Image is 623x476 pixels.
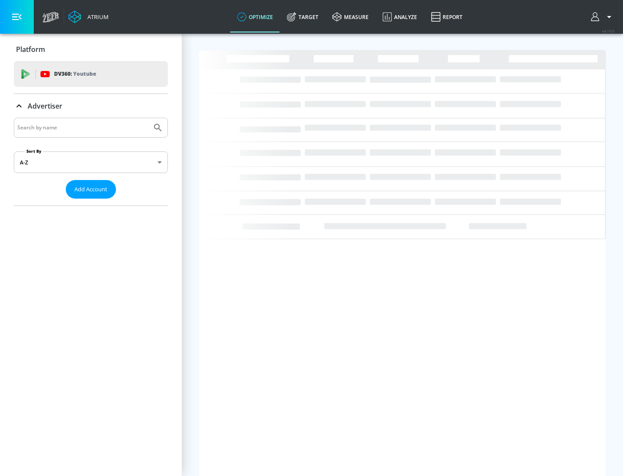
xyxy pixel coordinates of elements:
[28,101,62,111] p: Advertiser
[16,45,45,54] p: Platform
[14,61,168,87] div: DV360: Youtube
[602,29,614,33] span: v 4.19.0
[424,1,469,32] a: Report
[54,69,96,79] p: DV360:
[84,13,109,21] div: Atrium
[68,10,109,23] a: Atrium
[14,151,168,173] div: A-Z
[66,180,116,199] button: Add Account
[74,184,107,194] span: Add Account
[325,1,376,32] a: measure
[73,69,96,78] p: Youtube
[230,1,280,32] a: optimize
[14,37,168,61] div: Platform
[17,122,148,133] input: Search by name
[14,118,168,206] div: Advertiser
[14,199,168,206] nav: list of Advertiser
[14,94,168,118] div: Advertiser
[376,1,424,32] a: Analyze
[280,1,325,32] a: Target
[25,148,43,154] label: Sort By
